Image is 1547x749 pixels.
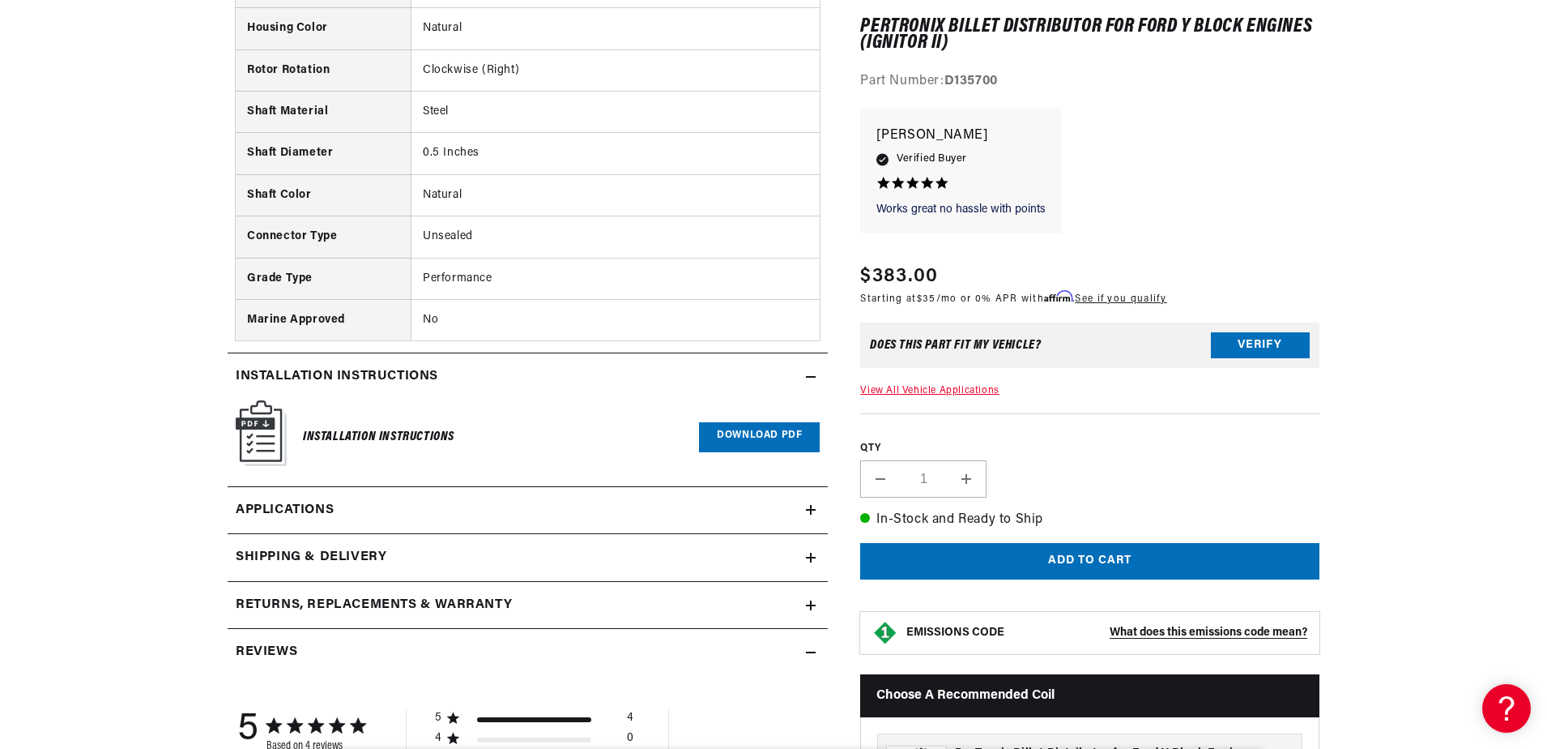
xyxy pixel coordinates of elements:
h2: Installation instructions [236,366,438,387]
h2: Returns, Replacements & Warranty [236,595,512,616]
td: Steel [411,92,820,133]
th: Rotor Rotation [236,49,411,91]
button: Add to cart [860,543,1319,580]
span: Applications [236,500,334,521]
h2: Choose a Recommended Coil [860,674,1319,717]
th: Shaft Diameter [236,133,411,174]
img: Emissions code [872,620,898,646]
h2: Reviews [236,642,297,663]
h6: Installation Instructions [303,426,454,448]
div: 4 [435,731,442,746]
h2: Shipping & Delivery [236,547,386,568]
a: Applications [228,487,828,535]
summary: Shipping & Delivery [228,534,828,581]
th: Housing Color [236,8,411,49]
a: View All Vehicle Applications [860,386,999,396]
label: QTY [860,442,1319,456]
div: 5 [435,711,442,725]
h1: PerTronix Billet Distributor for Ford Y Block Engines (Ignitor II) [860,19,1319,52]
div: Does This part fit My vehicle? [870,339,1041,352]
span: $35 [917,295,936,305]
span: $383.00 [860,263,938,292]
td: Unsealed [411,216,820,258]
td: 0.5 Inches [411,133,820,174]
td: Natural [411,174,820,216]
span: Verified Buyer [897,151,966,169]
div: 4 [627,711,633,731]
strong: EMISSIONS CODE [906,627,1004,639]
th: Shaft Material [236,92,411,133]
p: Works great no hassle with points [876,202,1046,218]
summary: Installation instructions [228,353,828,400]
strong: What does this emissions code mean? [1110,627,1307,639]
th: Marine Approved [236,299,411,340]
button: EMISSIONS CODEWhat does this emissions code mean? [906,626,1307,640]
div: 5 star by 4 reviews [435,711,633,731]
button: Verify [1211,332,1310,358]
th: Grade Type [236,258,411,299]
a: Download PDF [699,422,820,452]
p: In-Stock and Ready to Ship [860,510,1319,531]
summary: Reviews [228,629,828,676]
td: No [411,299,820,340]
span: Affirm [1044,291,1072,303]
p: Starting at /mo or 0% APR with . [860,292,1166,307]
td: Clockwise (Right) [411,49,820,91]
td: Natural [411,8,820,49]
div: Part Number: [860,72,1319,93]
strong: D135700 [944,75,998,88]
summary: Returns, Replacements & Warranty [228,582,828,629]
img: Instruction Manual [236,400,287,466]
p: [PERSON_NAME] [876,125,1046,148]
a: See if you qualify - Learn more about Affirm Financing (opens in modal) [1075,295,1166,305]
td: Performance [411,258,820,299]
th: Connector Type [236,216,411,258]
th: Shaft Color [236,174,411,216]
